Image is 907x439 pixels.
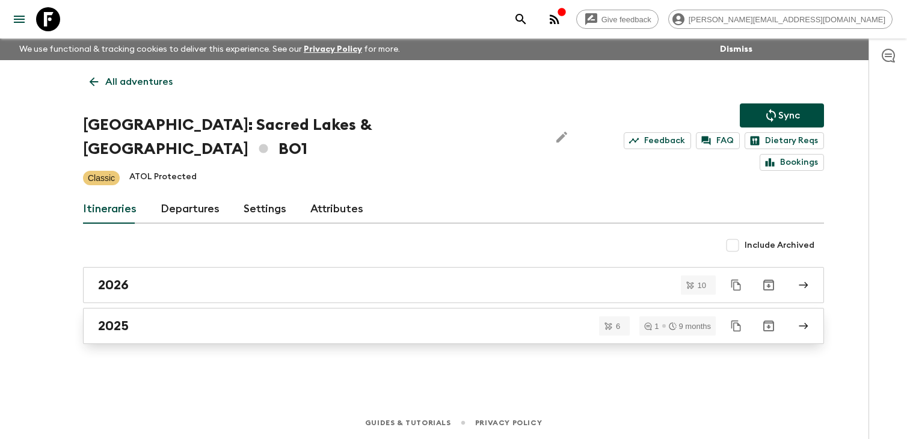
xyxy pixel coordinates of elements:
a: FAQ [696,132,740,149]
p: We use functional & tracking cookies to deliver this experience. See our for more. [14,38,405,60]
a: Give feedback [576,10,659,29]
button: Sync adventure departures to the booking engine [740,103,824,127]
a: 2026 [83,267,824,303]
a: Feedback [624,132,691,149]
button: menu [7,7,31,31]
p: All adventures [105,75,173,89]
span: [PERSON_NAME][EMAIL_ADDRESS][DOMAIN_NAME] [682,15,892,24]
a: Attributes [310,195,363,224]
div: 9 months [669,322,711,330]
a: Itineraries [83,195,137,224]
span: Include Archived [745,239,814,251]
p: ATOL Protected [129,171,197,185]
a: Settings [244,195,286,224]
a: All adventures [83,70,179,94]
button: Edit Adventure Title [550,113,574,161]
span: 10 [690,281,713,289]
div: 1 [644,322,659,330]
h1: [GEOGRAPHIC_DATA]: Sacred Lakes & [GEOGRAPHIC_DATA] BO1 [83,113,540,161]
button: search adventures [509,7,533,31]
a: Privacy Policy [475,416,542,429]
a: Departures [161,195,220,224]
a: Privacy Policy [304,45,362,54]
h2: 2025 [98,318,129,334]
span: 6 [609,322,627,330]
button: Archive [757,273,781,297]
h2: 2026 [98,277,129,293]
div: [PERSON_NAME][EMAIL_ADDRESS][DOMAIN_NAME] [668,10,893,29]
button: Dismiss [717,41,755,58]
button: Duplicate [725,315,747,337]
p: Sync [778,108,800,123]
a: Bookings [760,154,824,171]
button: Duplicate [725,274,747,296]
a: Guides & Tutorials [365,416,451,429]
button: Archive [757,314,781,338]
a: Dietary Reqs [745,132,824,149]
a: 2025 [83,308,824,344]
span: Give feedback [595,15,658,24]
p: Classic [88,172,115,184]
